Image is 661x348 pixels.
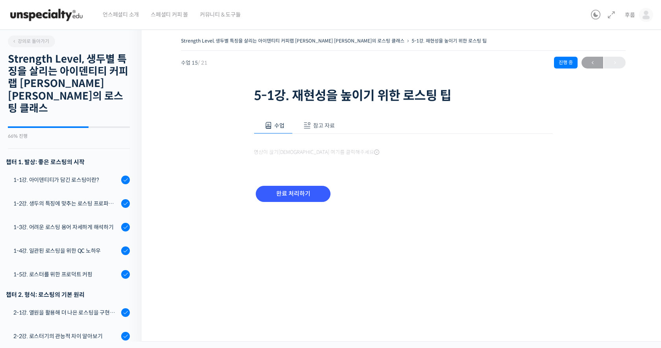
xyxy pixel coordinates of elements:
h1: 5-1강. 재현성을 높이기 위한 로스팅 팁 [254,88,553,103]
a: ←이전 [582,57,603,68]
div: 2-2강. 로스터기의 관능적 차이 알아보기 [13,332,119,341]
a: Strength Level, 생두별 특징을 살리는 아이덴티티 커피랩 [PERSON_NAME] [PERSON_NAME]의 로스팅 클래스 [181,38,404,44]
span: 수업 15 [181,60,207,65]
span: 수업 [274,122,284,129]
h2: Strength Level, 생두별 특징을 살리는 아이덴티티 커피랩 [PERSON_NAME] [PERSON_NAME]의 로스팅 클래스 [8,53,130,115]
input: 완료 처리하기 [256,186,330,202]
span: 영상이 끊기[DEMOGRAPHIC_DATA] 여기를 클릭해주세요 [254,149,379,155]
div: 66% 진행 [8,134,130,139]
a: 5-1강. 재현성을 높이기 위한 로스팅 팁 [412,38,487,44]
div: 1-5강. 로스터를 위한 프로덕트 커핑 [13,270,119,279]
div: 진행 중 [554,57,578,68]
span: 강의로 돌아가기 [12,38,49,44]
div: 2-1강. 열원을 활용해 더 나은 로스팅을 구현하는 방법 [13,308,119,317]
span: / 21 [198,59,207,66]
div: 1-4강. 일관된 로스팅을 위한 QC 노하우 [13,246,119,255]
div: 1-1강. 아이덴티티가 담긴 로스팅이란? [13,176,119,184]
a: 강의로 돌아가기 [8,35,55,47]
span: 참고 자료 [313,122,335,129]
div: 1-3강. 어려운 로스팅 용어 자세하게 해석하기 [13,223,119,231]
span: 후룹 [625,11,635,19]
h3: 챕터 1. 발상: 좋은 로스팅의 시작 [6,157,130,167]
div: 1-2강. 생두의 특징에 맞추는 로스팅 프로파일 'Stength Level' [13,199,119,208]
div: 챕터 2. 형식: 로스팅의 기본 원리 [6,289,130,300]
span: ← [582,57,603,68]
